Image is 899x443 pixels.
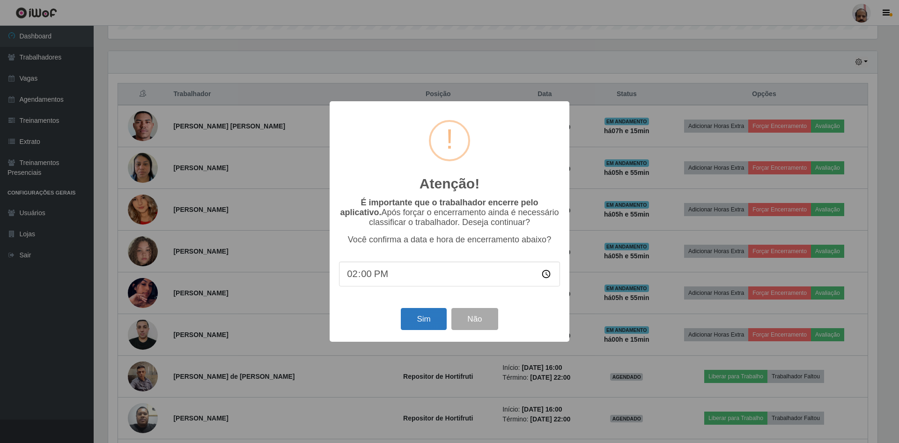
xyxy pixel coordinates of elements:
button: Não [451,308,498,330]
button: Sim [401,308,446,330]
h2: Atenção! [420,175,479,192]
p: Após forçar o encerramento ainda é necessário classificar o trabalhador. Deseja continuar? [339,198,560,227]
p: Você confirma a data e hora de encerramento abaixo? [339,235,560,245]
b: É importante que o trabalhador encerre pelo aplicativo. [340,198,538,217]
